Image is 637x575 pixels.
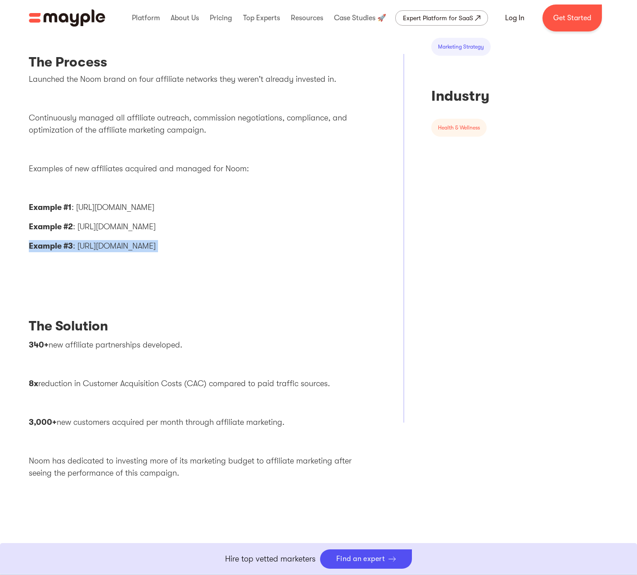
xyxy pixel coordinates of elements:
[542,4,602,31] a: Get Started
[475,471,637,575] iframe: Chat Widget
[438,42,484,51] div: marketing strategy
[29,221,377,233] p: : [URL][DOMAIN_NAME]
[29,416,377,428] p: new customers acquired per month through affiliate marketing.
[29,339,377,351] p: new affiliate partnerships developed.
[168,4,201,32] div: About Us
[395,10,488,26] a: Expert Platform for SaaS
[29,418,57,427] strong: 3,000+
[29,379,38,388] strong: 8x
[438,123,480,132] div: health & wellness
[29,9,105,27] a: home
[29,378,377,390] p: reduction in Customer Acquisition Costs (CAC) compared to paid traffic sources.
[29,73,377,85] p: Launched the Noom brand on four affiliate networks they weren't already invested in.
[29,241,73,250] strong: Example #3
[29,455,377,479] p: Noom has dedicated to investing more of its marketing budget to affiliate marketing after seeing ...
[225,553,316,565] p: Hire top vetted marketers
[29,201,377,214] p: : [URL][DOMAIN_NAME]
[29,112,377,136] p: Continuously managed all affiliate outreach, commission negotiations, compliance, and optimizatio...
[289,4,325,32] div: Resources
[29,163,377,175] p: Examples of new affiliates acquired and managed for Noom:
[494,7,535,29] a: Log In
[29,222,73,231] strong: Example #2
[208,4,234,32] div: Pricing
[29,55,377,73] h3: The Process
[29,240,377,252] p: : [URL][DOMAIN_NAME]
[29,9,105,27] img: Mayple logo
[431,87,505,105] div: Industry
[29,340,49,349] strong: 340+
[130,4,162,32] div: Platform
[29,318,377,339] h4: The Solution
[29,203,72,212] strong: Example #1
[336,555,385,563] div: Find an expert
[403,13,473,23] div: Expert Platform for SaaS
[241,4,282,32] div: Top Experts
